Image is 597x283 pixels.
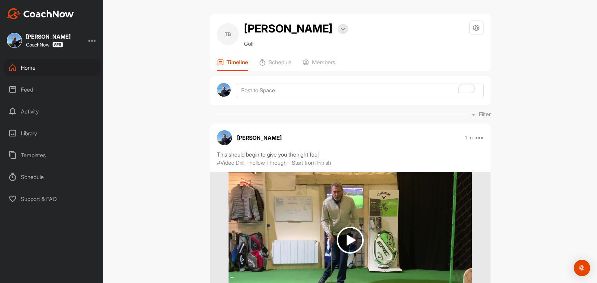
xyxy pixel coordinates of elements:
img: square_1a5ff3ab5d7e60791101f4fd99407d7a.jpg [7,33,22,48]
div: CoachNow [26,42,63,48]
div: Activity [4,103,100,120]
p: Members [312,59,335,66]
p: Filter [479,110,491,118]
div: Home [4,59,100,76]
div: TB [217,23,239,45]
img: arrow-down [340,27,346,31]
img: avatar [217,130,232,145]
p: Timeline [226,59,248,66]
p: Golf [244,40,348,48]
p: Schedule [269,59,291,66]
p: #Video Drill - Follow Through - Start from Finish [217,159,331,167]
div: Schedule [4,169,100,186]
p: 1 m [465,134,473,141]
img: play [337,227,364,254]
div: [PERSON_NAME] [26,34,70,39]
div: This should begin to give you the right feel [217,150,484,159]
h2: [PERSON_NAME] [244,21,333,37]
div: Support & FAQ [4,190,100,207]
img: CoachNow Pro [52,42,63,48]
div: Library [4,125,100,142]
p: [PERSON_NAME] [237,134,282,142]
div: Templates [4,147,100,164]
img: CoachNow [7,8,74,19]
img: avatar [217,83,231,97]
textarea: To enrich screen reader interactions, please activate Accessibility in Grammarly extension settings [236,83,483,98]
div: Feed [4,81,100,98]
div: Open Intercom Messenger [574,260,590,276]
